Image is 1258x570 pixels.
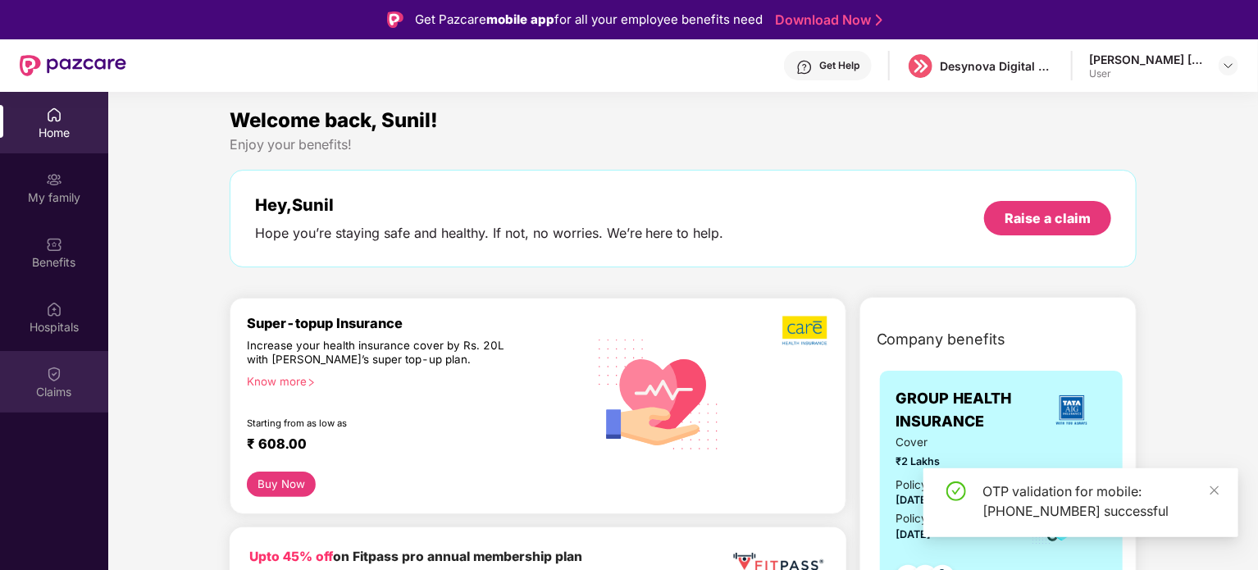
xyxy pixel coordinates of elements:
img: svg+xml;base64,PHN2ZyBpZD0iSGVscC0zMngzMiIgeG1sbnM9Imh0dHA6Ly93d3cudzMub3JnLzIwMDAvc3ZnIiB3aWR0aD... [796,59,813,75]
img: New Pazcare Logo [20,55,126,76]
div: Hope you’re staying safe and healthy. If not, no worries. We’re here to help. [255,225,724,242]
img: svg+xml;base64,PHN2ZyB3aWR0aD0iMjAiIGhlaWdodD0iMjAiIHZpZXdCb3g9IjAgMCAyMCAyMCIgZmlsbD0ibm9uZSIgeG... [46,171,62,188]
span: Cover [896,434,1009,451]
b: Upto 45% off [249,549,333,564]
img: svg+xml;base64,PHN2ZyBpZD0iQmVuZWZpdHMiIHhtbG5zPSJodHRwOi8vd3d3LnczLm9yZy8yMDAwL3N2ZyIgd2lkdGg9Ij... [46,236,62,253]
strong: mobile app [486,11,554,27]
div: Starting from as low as [247,417,517,429]
div: Get Help [819,59,859,72]
img: b5dec4f62d2307b9de63beb79f102df3.png [782,315,829,346]
img: logo%20(5).png [909,54,932,78]
img: svg+xml;base64,PHN2ZyBpZD0iQ2xhaW0iIHhtbG5zPSJodHRwOi8vd3d3LnczLm9yZy8yMDAwL3N2ZyIgd2lkdGg9IjIwIi... [46,366,62,382]
div: Increase your health insurance cover by Rs. 20L with [PERSON_NAME]’s super top-up plan. [247,339,516,368]
div: Hey, Sunil [255,195,724,215]
img: insurerLogo [1050,388,1094,432]
span: check-circle [946,481,966,501]
img: Stroke [876,11,882,29]
div: Enjoy your benefits! [230,136,1137,153]
span: right [307,378,316,387]
div: Desynova Digital private limited [940,58,1055,74]
div: Get Pazcare for all your employee benefits need [415,10,763,30]
div: Know more [247,375,577,386]
div: Super-topup Insurance [247,315,586,331]
img: svg+xml;base64,PHN2ZyBpZD0iSG9zcGl0YWxzIiB4bWxucz0iaHR0cDovL3d3dy53My5vcmcvMjAwMC9zdmciIHdpZHRoPS... [46,301,62,317]
div: Policy Expiry [896,510,964,527]
div: [PERSON_NAME] [PERSON_NAME] [1089,52,1204,67]
span: ₹2 Lakhs [896,454,1009,470]
span: close [1209,485,1220,496]
span: Company benefits [877,328,1006,351]
div: Policy issued [896,477,965,494]
div: Raise a claim [1005,209,1091,227]
img: svg+xml;base64,PHN2ZyBpZD0iSG9tZSIgeG1sbnM9Imh0dHA6Ly93d3cudzMub3JnLzIwMDAvc3ZnIiB3aWR0aD0iMjAiIG... [46,107,62,123]
b: on Fitpass pro annual membership plan [249,549,582,564]
div: OTP validation for mobile: [PHONE_NUMBER] successful [982,481,1219,521]
img: svg+xml;base64,PHN2ZyBpZD0iRHJvcGRvd24tMzJ4MzIiIHhtbG5zPSJodHRwOi8vd3d3LnczLm9yZy8yMDAwL3N2ZyIgd2... [1222,59,1235,72]
span: [DATE] [896,528,932,540]
div: User [1089,67,1204,80]
span: [DATE] [896,494,932,506]
div: ₹ 608.00 [247,435,570,455]
button: Buy Now [247,472,317,497]
span: Welcome back, Sunil! [230,108,438,132]
img: svg+xml;base64,PHN2ZyB4bWxucz0iaHR0cDovL3d3dy53My5vcmcvMjAwMC9zdmciIHhtbG5zOnhsaW5rPSJodHRwOi8vd3... [586,319,732,467]
span: GROUP HEALTH INSURANCE [896,387,1037,434]
img: Logo [387,11,403,28]
a: Download Now [775,11,877,29]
